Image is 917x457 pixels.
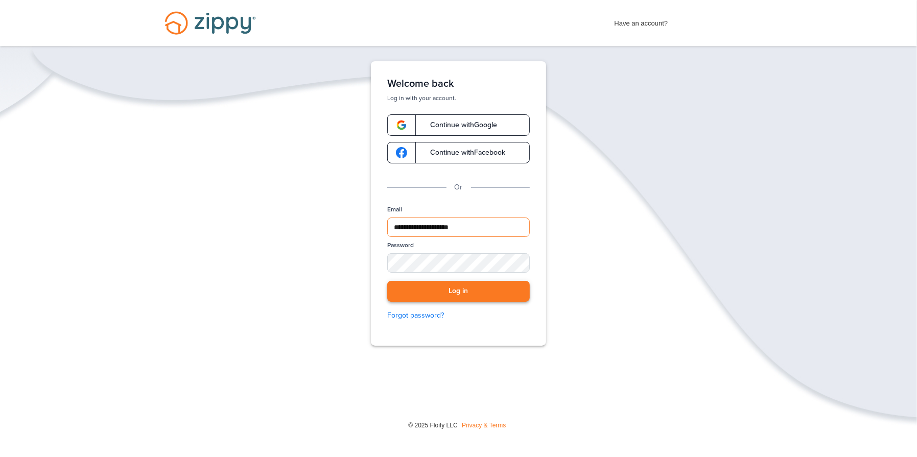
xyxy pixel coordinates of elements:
[387,218,530,237] input: Email
[387,114,530,136] a: google-logoContinue withGoogle
[387,310,530,321] a: Forgot password?
[396,147,407,158] img: google-logo
[615,13,668,29] span: Have an account?
[387,142,530,163] a: google-logoContinue withFacebook
[396,119,407,131] img: google-logo
[387,281,530,302] button: Log in
[387,78,530,90] h1: Welcome back
[408,422,457,429] span: © 2025 Floify LLC
[387,241,414,250] label: Password
[420,149,505,156] span: Continue with Facebook
[462,422,506,429] a: Privacy & Terms
[455,182,463,193] p: Or
[387,253,530,273] input: Password
[387,94,530,102] p: Log in with your account.
[387,205,402,214] label: Email
[420,122,497,129] span: Continue with Google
